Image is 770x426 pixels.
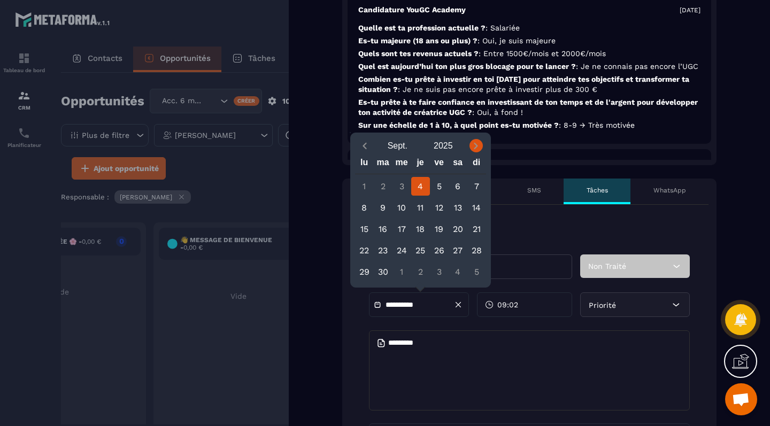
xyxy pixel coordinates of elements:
div: 19 [430,220,449,238]
div: je [411,155,430,174]
div: 30 [374,262,392,281]
div: 25 [411,241,430,260]
div: 20 [449,220,467,238]
button: Open months overlay [375,136,421,155]
span: : Oui, à fond ! [472,108,523,117]
div: 22 [355,241,374,260]
div: 1 [392,262,411,281]
div: 27 [449,241,467,260]
div: 15 [355,220,374,238]
div: 12 [430,198,449,217]
div: 8 [355,198,374,217]
div: 29 [355,262,374,281]
span: Priorité [589,301,616,309]
span: : Je ne suis pas encore prête à investir plus de 300 € [398,85,597,94]
div: 5 [430,177,449,196]
span: Non Traité [588,262,626,270]
div: 23 [374,241,392,260]
div: 1 [355,177,374,196]
div: 2 [374,177,392,196]
p: Combien es-tu prête à investir en toi [DATE] pour atteindre tes objectifs et transformer ta situa... [358,74,700,95]
div: 26 [430,241,449,260]
button: Next month [466,138,486,153]
div: 16 [374,220,392,238]
div: lu [355,155,374,174]
div: Calendar days [355,177,486,281]
div: 21 [467,220,486,238]
div: 18 [411,220,430,238]
div: 17 [392,220,411,238]
a: Ouvrir le chat [725,383,757,415]
div: 4 [411,177,430,196]
div: sa [449,155,467,174]
p: SMS [527,186,541,195]
div: Calendar wrapper [355,155,486,281]
span: 09:02 [497,299,518,310]
div: 4 [449,262,467,281]
p: WhatsApp [653,186,686,195]
div: ma [374,155,392,174]
div: 13 [449,198,467,217]
div: 11 [411,198,430,217]
span: : 8-9 → Très motivée [559,121,635,129]
div: 3 [392,177,411,196]
div: 3 [430,262,449,281]
div: 14 [467,198,486,217]
div: 6 [449,177,467,196]
div: 28 [467,241,486,260]
div: 9 [374,198,392,217]
button: Previous month [355,138,375,153]
div: 10 [392,198,411,217]
button: Open years overlay [420,136,466,155]
p: Tâches [587,186,608,195]
div: 2 [411,262,430,281]
div: 24 [392,241,411,260]
p: Es-tu prête à te faire confiance en investissant de ton temps et de l'argent pour développer ton ... [358,97,700,118]
div: ve [430,155,449,174]
div: 7 [467,177,486,196]
div: me [392,155,411,174]
p: Sur une échelle de 1 à 10, à quel point es-tu motivée ? [358,120,700,130]
div: di [467,155,486,174]
div: 5 [467,262,486,281]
